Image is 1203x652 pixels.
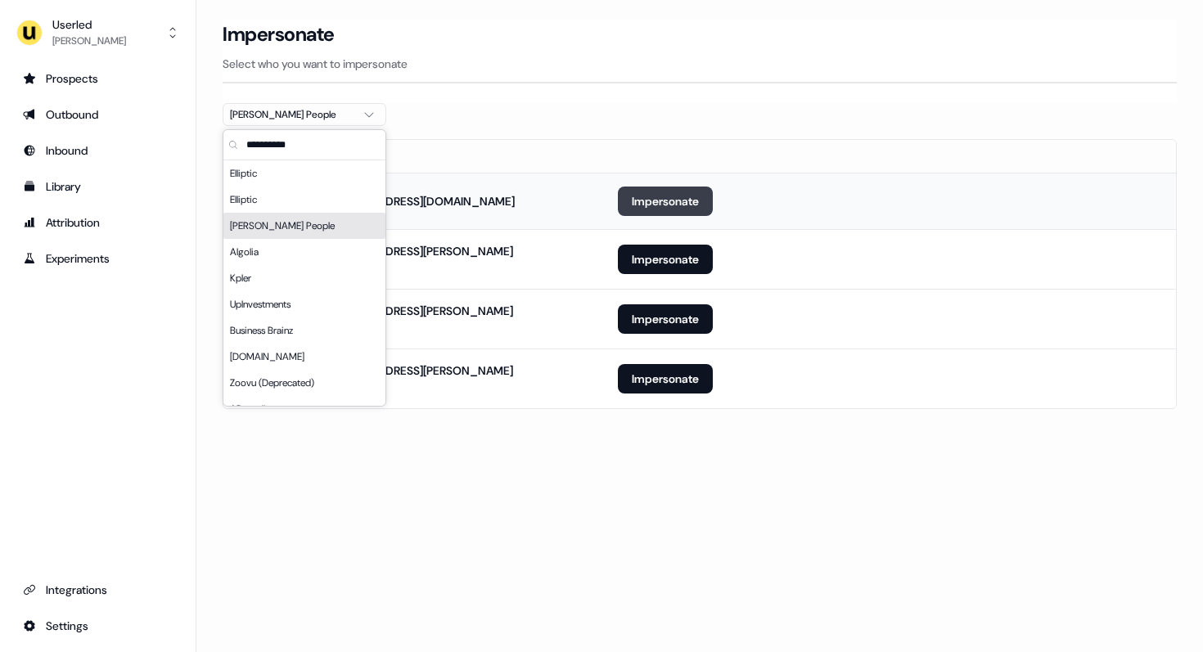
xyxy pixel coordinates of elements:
[223,160,385,187] div: Elliptic
[13,209,182,236] a: Go to attribution
[223,239,385,265] div: Algolia
[223,56,1177,72] p: Select who you want to impersonate
[13,577,182,603] a: Go to integrations
[223,317,385,344] div: Business Brainz
[223,103,386,126] button: [PERSON_NAME] People
[618,304,713,334] button: Impersonate
[223,213,385,239] div: [PERSON_NAME] People
[223,396,385,422] div: ADvendio
[23,70,173,87] div: Prospects
[23,214,173,231] div: Attribution
[13,245,182,272] a: Go to experiments
[223,370,385,396] div: Zoovu (Deprecated)
[237,362,592,395] div: [PERSON_NAME][EMAIL_ADDRESS][PERSON_NAME][DOMAIN_NAME]
[237,243,592,276] div: [PERSON_NAME][EMAIL_ADDRESS][PERSON_NAME][DOMAIN_NAME]
[223,344,385,370] div: [DOMAIN_NAME]
[23,250,173,267] div: Experiments
[223,22,335,47] h3: Impersonate
[23,142,173,159] div: Inbound
[618,187,713,216] button: Impersonate
[13,101,182,128] a: Go to outbound experience
[23,582,173,598] div: Integrations
[23,106,173,123] div: Outbound
[13,173,182,200] a: Go to templates
[237,303,592,335] div: [PERSON_NAME][EMAIL_ADDRESS][PERSON_NAME][DOMAIN_NAME]
[13,13,182,52] button: Userled[PERSON_NAME]
[223,160,385,406] div: Suggestions
[13,137,182,164] a: Go to Inbound
[52,33,126,49] div: [PERSON_NAME]
[223,291,385,317] div: UpInvestments
[23,178,173,195] div: Library
[223,140,605,173] th: Email
[618,245,713,274] button: Impersonate
[223,265,385,291] div: Kpler
[13,613,182,639] a: Go to integrations
[23,618,173,634] div: Settings
[13,65,182,92] a: Go to prospects
[230,106,353,123] div: [PERSON_NAME] People
[223,187,385,213] div: Elliptic
[52,16,126,33] div: Userled
[618,364,713,393] button: Impersonate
